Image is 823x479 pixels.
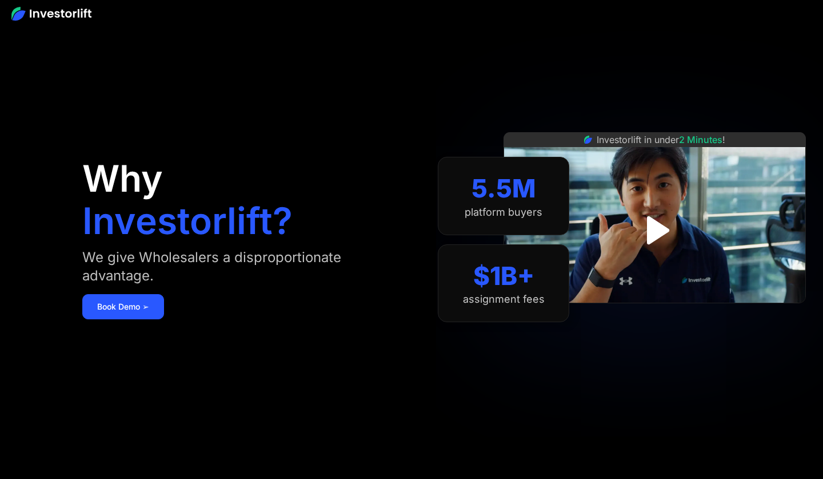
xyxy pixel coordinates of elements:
[463,293,545,306] div: assignment fees
[472,173,536,204] div: 5.5M
[82,203,293,239] h1: Investorlift?
[629,205,680,256] a: open lightbox
[473,261,534,291] div: $1B+
[82,160,163,197] h1: Why
[82,248,375,285] div: We give Wholesalers a disproportionate advantage.
[465,206,542,219] div: platform buyers
[569,309,741,323] iframe: Customer reviews powered by Trustpilot
[597,133,725,147] div: Investorlift in under !
[82,294,164,319] a: Book Demo ➢
[679,134,722,145] span: 2 Minutes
